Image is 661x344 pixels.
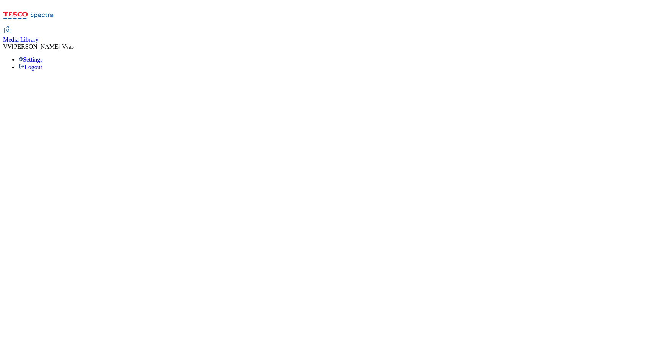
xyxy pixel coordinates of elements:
span: Media Library [3,36,39,43]
a: Logout [18,64,42,70]
span: VV [3,43,12,50]
a: Settings [18,56,43,63]
a: Media Library [3,27,39,43]
span: [PERSON_NAME] Vyas [12,43,74,50]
